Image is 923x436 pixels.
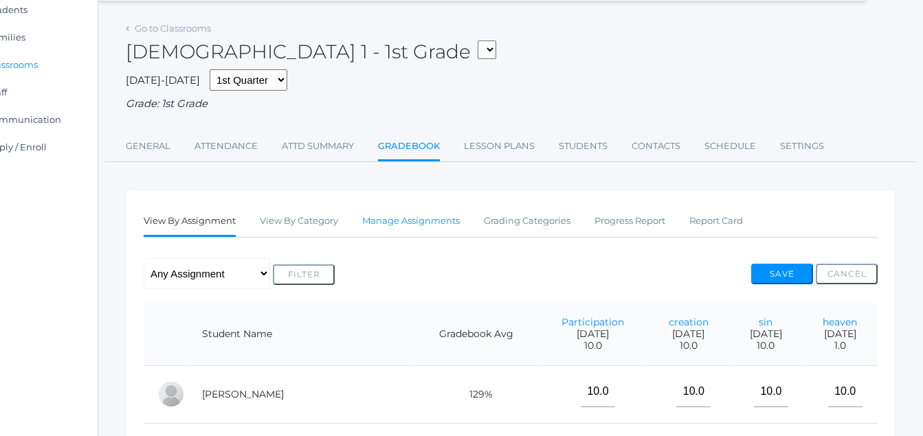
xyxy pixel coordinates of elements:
[632,133,680,160] a: Contacts
[759,316,772,328] a: sin
[126,133,170,160] a: General
[126,41,496,62] h2: [DEMOGRAPHIC_DATA] 1 - 1st Grade
[744,328,789,340] span: [DATE]
[816,328,864,340] span: [DATE]
[552,328,634,340] span: [DATE]
[126,73,200,87] span: [DATE]-[DATE]
[273,264,335,285] button: Filter
[689,207,743,235] a: Report Card
[594,207,665,235] a: Progress Report
[823,316,857,328] a: heaven
[126,96,896,112] div: Grade: 1st Grade
[744,340,789,352] span: 10.0
[414,303,538,366] th: Gradebook Avg
[282,133,354,160] a: Attd Summary
[464,133,535,160] a: Lesson Plans
[194,133,258,160] a: Attendance
[816,340,864,352] span: 1.0
[661,328,715,340] span: [DATE]
[561,316,624,328] a: Participation
[144,207,236,237] a: View By Assignment
[378,133,440,162] a: Gradebook
[157,380,185,408] div: Vonn Diedrich
[188,303,414,366] th: Student Name
[780,133,824,160] a: Settings
[414,365,538,423] td: 129%
[260,207,338,235] a: View By Category
[484,207,570,235] a: Grading Categories
[135,23,211,34] a: Go to Classrooms
[751,264,813,284] button: Save
[661,340,715,352] span: 10.0
[816,264,878,284] button: Cancel
[552,340,634,352] span: 10.0
[669,316,709,328] a: creation
[559,133,608,160] a: Students
[362,207,460,235] a: Manage Assignments
[704,133,756,160] a: Schedule
[202,388,284,400] a: [PERSON_NAME]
